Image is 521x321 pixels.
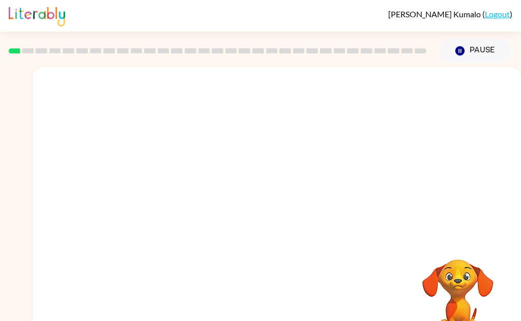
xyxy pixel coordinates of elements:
div: ( ) [388,9,512,19]
button: Pause [439,39,512,63]
a: Logout [485,9,510,19]
span: [PERSON_NAME] Kumalo [388,9,482,19]
img: Literably [9,4,65,26]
